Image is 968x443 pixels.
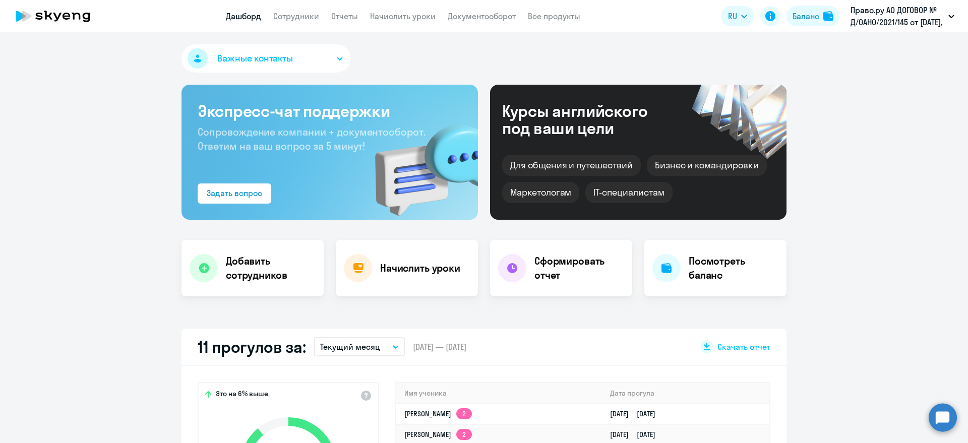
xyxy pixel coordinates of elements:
[217,52,293,65] span: Важные контакты
[528,11,580,21] a: Все продукты
[456,429,472,440] app-skyeng-badge: 2
[360,106,478,220] img: bg-img
[331,11,358,21] a: Отчеты
[198,125,426,152] span: Сопровождение компании + документооборот. Ответим на ваш вопрос за 5 минут!
[198,183,271,204] button: Задать вопрос
[689,254,778,282] h4: Посмотреть баланс
[404,430,472,439] a: [PERSON_NAME]2
[585,182,672,203] div: IT-специалистам
[226,254,316,282] h4: Добавить сотрудников
[216,389,270,401] span: Это на 6% выше,
[396,383,602,404] th: Имя ученика
[647,155,767,176] div: Бизнес и командировки
[413,341,466,352] span: [DATE] — [DATE]
[728,10,737,22] span: RU
[404,409,472,418] a: [PERSON_NAME]2
[845,4,959,28] button: Право.ру АО ДОГОВОР № Д/OAHO/2021/145 от [DATE], ПРАВО.РУ, АО
[181,44,351,73] button: Важные контакты
[610,430,663,439] a: [DATE][DATE]
[273,11,319,21] a: Сотрудники
[207,187,262,199] div: Задать вопрос
[786,6,839,26] button: Балансbalance
[320,341,380,353] p: Текущий месяц
[793,10,819,22] div: Баланс
[448,11,516,21] a: Документооборот
[198,337,306,357] h2: 11 прогулов за:
[198,101,462,121] h3: Экспресс-чат поддержки
[370,11,436,21] a: Начислить уроки
[823,11,833,21] img: balance
[610,409,663,418] a: [DATE][DATE]
[602,383,769,404] th: Дата прогула
[502,102,675,137] div: Курсы английского под ваши цели
[380,261,460,275] h4: Начислить уроки
[314,337,405,356] button: Текущий месяц
[717,341,770,352] span: Скачать отчет
[502,155,641,176] div: Для общения и путешествий
[534,254,624,282] h4: Сформировать отчет
[456,408,472,419] app-skyeng-badge: 2
[502,182,579,203] div: Маркетологам
[851,4,944,28] p: Право.ру АО ДОГОВОР № Д/OAHO/2021/145 от [DATE], ПРАВО.РУ, АО
[226,11,261,21] a: Дашборд
[721,6,754,26] button: RU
